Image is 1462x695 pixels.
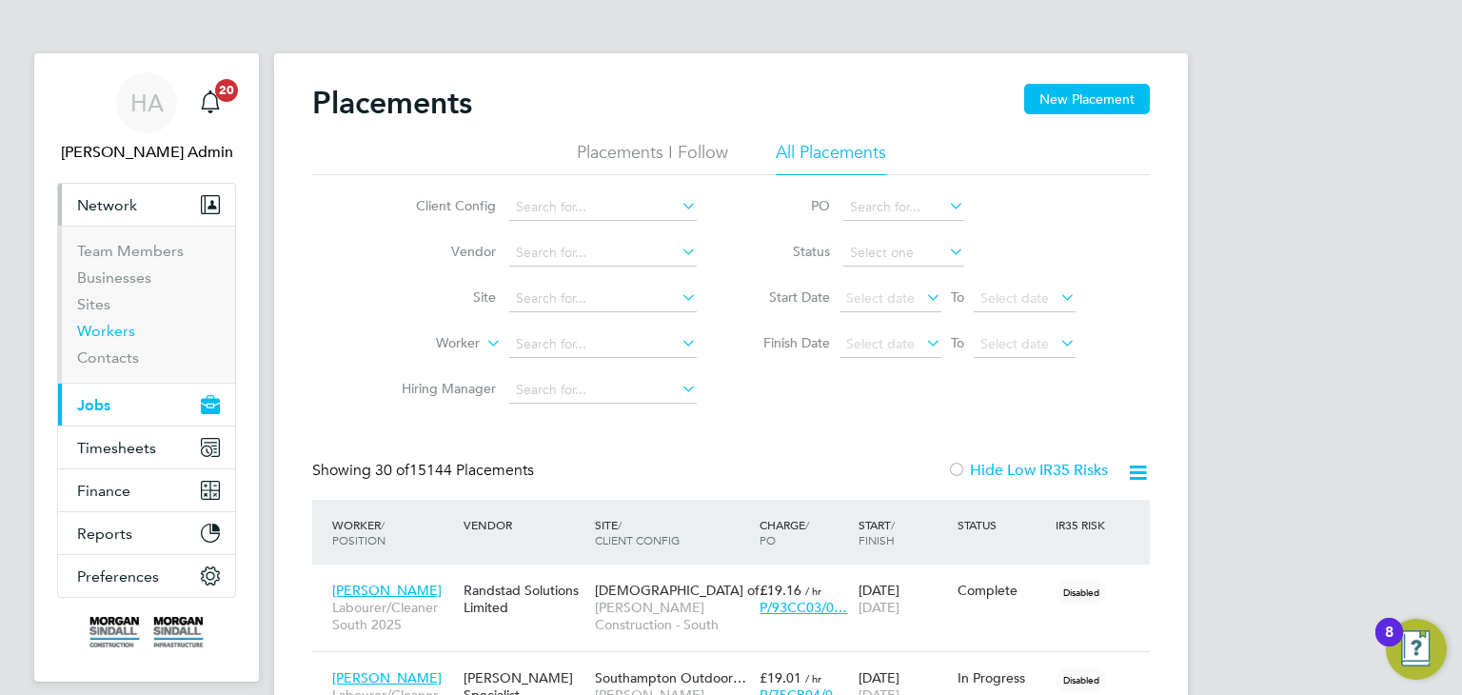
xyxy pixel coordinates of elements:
[958,582,1047,599] div: Complete
[843,240,964,267] input: Select one
[459,507,590,542] div: Vendor
[77,196,137,214] span: Network
[744,243,830,260] label: Status
[327,571,1150,587] a: [PERSON_NAME]Labourer/Cleaner South 2025Randstad Solutions Limited[DEMOGRAPHIC_DATA] of…[PERSON_N...
[595,669,746,686] span: Southampton Outdoor…
[58,184,235,226] button: Network
[755,507,854,557] div: Charge
[1051,507,1116,542] div: IR35 Risk
[760,599,847,616] span: P/93CC03/0…
[776,141,886,175] li: All Placements
[854,507,953,557] div: Start
[191,72,229,133] a: 20
[386,197,496,214] label: Client Config
[854,572,953,625] div: [DATE]
[77,295,110,313] a: Sites
[760,517,809,547] span: / PO
[958,669,1047,686] div: In Progress
[980,289,1049,307] span: Select date
[327,507,459,557] div: Worker
[744,288,830,306] label: Start Date
[58,469,235,511] button: Finance
[577,141,728,175] li: Placements I Follow
[375,461,409,480] span: 30 of
[312,461,538,481] div: Showing
[375,461,534,480] span: 15144 Placements
[1385,632,1393,657] div: 8
[332,599,454,633] span: Labourer/Cleaner South 2025
[327,659,1150,675] a: [PERSON_NAME]Labourer/Cleaner South 2025[PERSON_NAME] Specialist Recruitment LimitedSouthampton O...
[744,197,830,214] label: PO
[77,348,139,367] a: Contacts
[77,482,130,500] span: Finance
[57,617,236,647] a: Go to home page
[332,582,442,599] span: [PERSON_NAME]
[509,331,697,358] input: Search for...
[89,617,204,647] img: morgansindall-logo-retina.png
[760,669,801,686] span: £19.01
[945,285,970,309] span: To
[595,582,773,599] span: [DEMOGRAPHIC_DATA] of…
[1056,667,1107,692] span: Disabled
[77,567,159,586] span: Preferences
[77,268,151,287] a: Businesses
[130,90,164,115] span: HA
[509,240,697,267] input: Search for...
[370,334,480,353] label: Worker
[459,572,590,625] div: Randstad Solutions Limited
[1056,580,1107,605] span: Disabled
[58,512,235,554] button: Reports
[846,289,915,307] span: Select date
[332,669,442,686] span: [PERSON_NAME]
[859,599,899,616] span: [DATE]
[843,194,964,221] input: Search for...
[386,243,496,260] label: Vendor
[215,79,238,102] span: 20
[77,322,135,340] a: Workers
[77,439,156,457] span: Timesheets
[509,194,697,221] input: Search for...
[805,584,821,598] span: / hr
[386,288,496,306] label: Site
[947,461,1108,480] label: Hide Low IR35 Risks
[509,286,697,312] input: Search for...
[332,517,385,547] span: / Position
[58,555,235,597] button: Preferences
[386,380,496,397] label: Hiring Manager
[595,599,750,633] span: [PERSON_NAME] Construction - South
[312,84,472,122] h2: Placements
[1386,619,1447,680] button: Open Resource Center, 8 new notifications
[744,334,830,351] label: Finish Date
[846,335,915,352] span: Select date
[859,517,895,547] span: / Finish
[58,427,235,468] button: Timesheets
[945,330,970,355] span: To
[760,582,801,599] span: £19.16
[805,671,821,685] span: / hr
[953,507,1052,542] div: Status
[595,517,680,547] span: / Client Config
[980,335,1049,352] span: Select date
[34,53,259,682] nav: Main navigation
[77,525,132,543] span: Reports
[58,384,235,426] button: Jobs
[509,377,697,404] input: Search for...
[77,396,110,414] span: Jobs
[77,242,184,260] a: Team Members
[57,141,236,164] span: Hays Admin
[1024,84,1150,114] button: New Placement
[58,226,235,383] div: Network
[57,72,236,164] a: HA[PERSON_NAME] Admin
[590,507,755,557] div: Site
